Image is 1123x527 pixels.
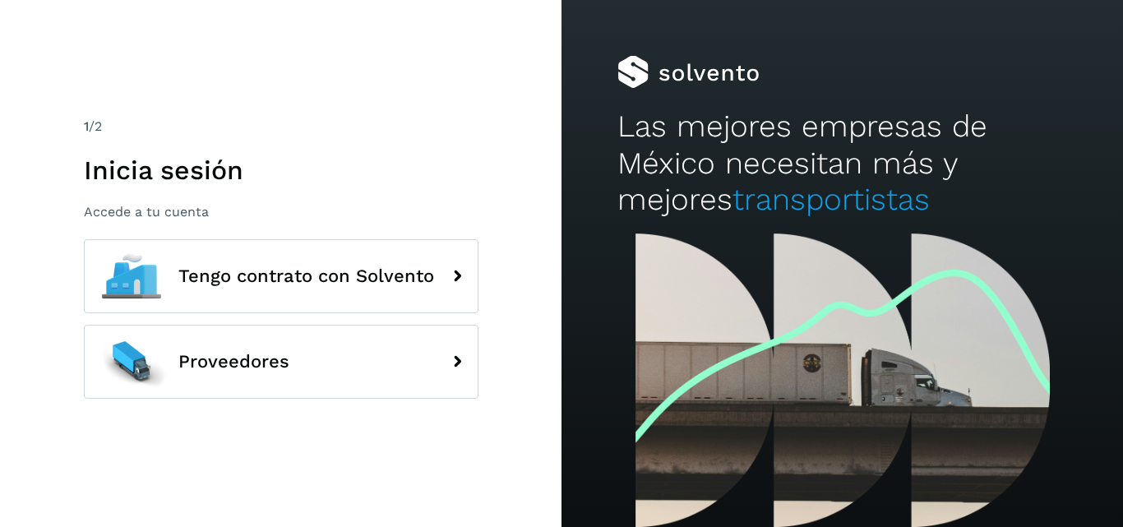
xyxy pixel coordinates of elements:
[178,266,434,286] span: Tengo contrato con Solvento
[732,182,930,217] span: transportistas
[178,352,289,372] span: Proveedores
[84,118,89,134] span: 1
[84,204,478,220] p: Accede a tu cuenta
[84,239,478,313] button: Tengo contrato con Solvento
[617,109,1066,218] h2: Las mejores empresas de México necesitan más y mejores
[84,117,478,136] div: /2
[84,155,478,186] h1: Inicia sesión
[84,325,478,399] button: Proveedores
